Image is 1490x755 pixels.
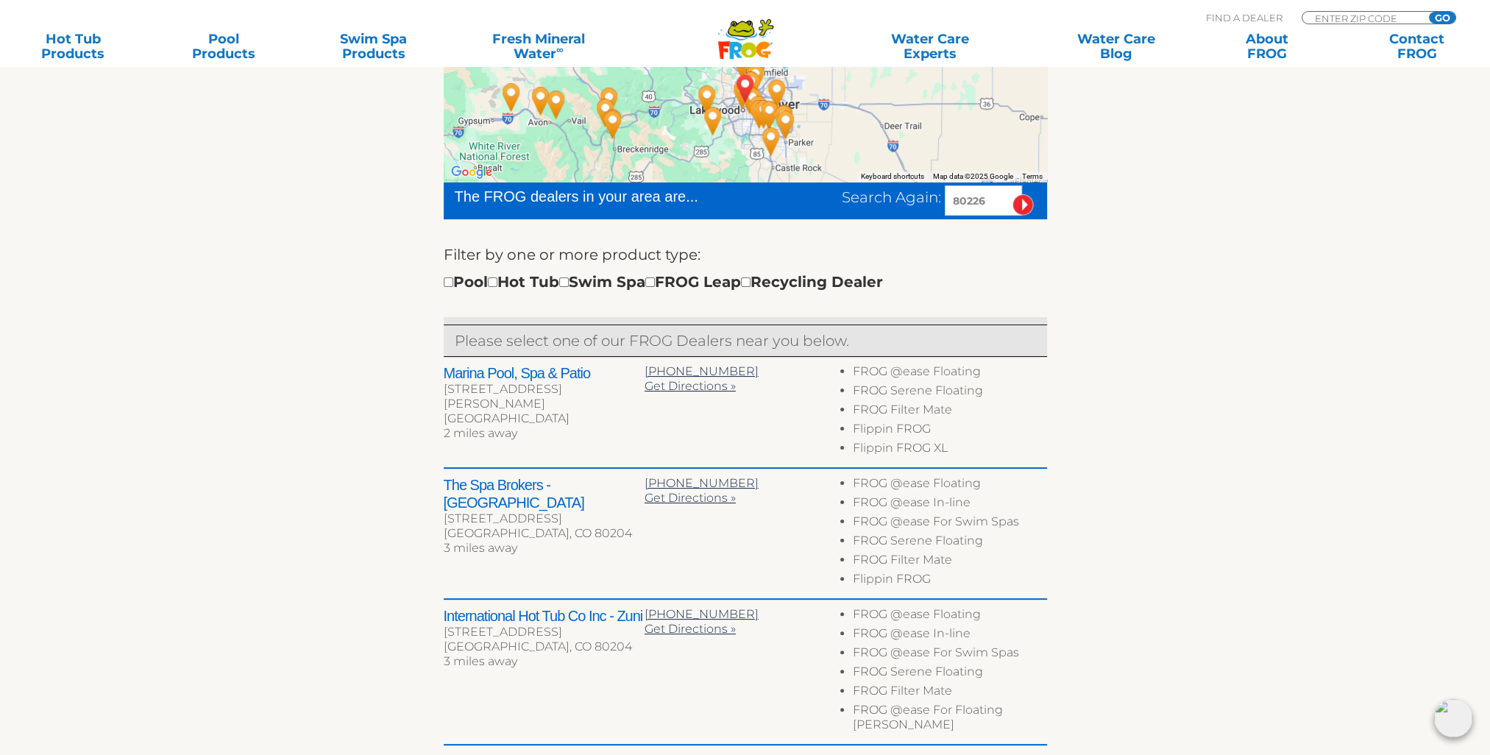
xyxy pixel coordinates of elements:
[444,607,645,625] h2: International Hot Tub Co Inc - Zuni
[1012,194,1034,216] input: Submit
[556,43,564,55] sup: ∞
[761,93,806,145] div: Spa Palace - Parker - 20 miles away.
[853,645,1046,664] li: FROG @ease For Swim Spas
[590,99,636,150] div: Affordable Mountain Hot Tubs - 54 miles away.
[645,491,736,505] a: Get Directions »
[748,116,794,167] div: Colorado Custom Spas - Castle Rock - 23 miles away.
[723,63,768,114] div: DENVER, CO 80226
[645,476,759,490] a: [PHONE_NUMBER]
[853,422,1046,441] li: Flippin FROG
[853,364,1046,383] li: FROG @ease Floating
[455,185,751,208] div: The FROG dealers in your area are...
[834,32,1024,61] a: Water CareExperts
[645,622,736,636] a: Get Directions »
[1206,11,1283,24] p: Find A Dealer
[737,88,782,140] div: International Hot Tub Co Inc - Highlands Ranch - 12 miles away.
[444,270,883,294] div: Pool Hot Tub Swim Spa FROG Leap Recycling Dealer
[762,93,807,144] div: The Spa Brokers - Parker - 20 miles away.
[315,32,432,61] a: Swim SpaProducts
[444,476,645,511] h2: The Spa Brokers - [GEOGRAPHIC_DATA]
[1429,12,1455,24] input: GO
[447,163,496,182] a: Open this area in Google Maps (opens a new window)
[1058,32,1175,61] a: Water CareBlog
[763,99,809,150] div: Spas of Parker - 21 miles away.
[853,703,1046,737] li: FROG @ease For Floating [PERSON_NAME]
[853,572,1046,591] li: Flippin FROG
[853,383,1046,403] li: FROG Serene Floating
[1022,172,1043,180] a: Terms (opens in new tab)
[518,75,564,127] div: Fox Hot Tubs & Billiards - 81 miles away.
[684,74,730,125] div: Spas Etc Mountain Home Entertainment - 16 miles away.
[645,379,736,393] a: Get Directions »
[489,71,534,123] div: Specialized Pool & Spa LLC - 93 miles away.
[444,639,645,654] div: [GEOGRAPHIC_DATA], CO 80204
[444,625,645,639] div: [STREET_ADDRESS]
[727,74,773,125] div: The Pool Man, Inc. - 5 miles away.
[533,79,579,130] div: Maximum Comfort Pool & Spa - Vail Valley - 75 miles away.
[853,553,1046,572] li: FROG Filter Mate
[645,364,759,378] a: [PHONE_NUMBER]
[853,684,1046,703] li: FROG Filter Mate
[583,87,628,138] div: Maximum Comfort Pool & Spa - Summit County - 56 miles away.
[444,426,517,440] span: 2 miles away
[741,88,787,140] div: Authority Spas & Home Recreation - 13 miles away.
[853,514,1046,534] li: FROG @ease For Swim Spas
[1208,32,1325,61] a: AboutFROG
[444,243,700,266] label: Filter by one or more product type:
[586,76,632,127] div: High Country Aqua Tech - 54 miles away.
[853,495,1046,514] li: FROG @ease In-line
[853,476,1046,495] li: FROG @ease Floating
[933,172,1013,180] span: Map data ©2025 Google
[455,329,1036,352] p: Please select one of our FROG Dealers near you below.
[165,32,282,61] a: PoolProducts
[853,626,1046,645] li: FROG @ease In-line
[1313,12,1413,24] input: Zip Code Form
[1434,699,1472,737] img: openIcon
[842,188,941,206] span: Search Again:
[730,76,776,127] div: Terra Waterscape Supply - 6 miles away.
[736,84,781,135] div: High Altitude Hot Tubs - 10 miles away.
[590,97,636,149] div: Rocky Mountain Hot Tub Co - 54 miles away.
[444,411,645,426] div: [GEOGRAPHIC_DATA]
[1358,32,1475,61] a: ContactFROG
[690,95,736,146] div: Mountain Spas Etc - 18 miles away.
[754,68,800,119] div: The Spa Brokers - Aurora - 13 miles away.
[853,403,1046,422] li: FROG Filter Mate
[444,511,645,526] div: [STREET_ADDRESS]
[861,171,924,182] button: Keyboard shortcuts
[853,441,1046,460] li: Flippin FROG XL
[444,526,645,541] div: [GEOGRAPHIC_DATA], CO 80204
[853,534,1046,553] li: FROG Serene Floating
[853,664,1046,684] li: FROG Serene Floating
[645,607,759,621] a: [PHONE_NUMBER]
[444,541,517,555] span: 3 miles away
[747,89,792,141] div: The Spa Brokers - Lone Tree - 14 miles away.
[447,163,496,182] img: Google
[444,654,517,668] span: 3 miles away
[853,607,1046,626] li: FROG @ease Floating
[466,32,612,61] a: Fresh MineralWater∞
[444,364,645,382] h2: Marina Pool, Spa & Patio
[444,382,645,411] div: [STREET_ADDRESS][PERSON_NAME]
[15,32,132,61] a: Hot TubProducts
